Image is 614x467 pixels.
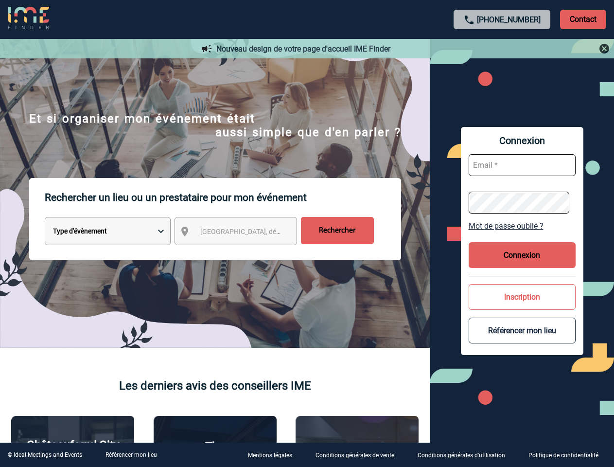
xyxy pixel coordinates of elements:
a: Conditions générales de vente [308,450,410,460]
a: Politique de confidentialité [521,450,614,460]
a: Référencer mon lieu [105,451,157,458]
div: © Ideal Meetings and Events [8,451,82,458]
p: Mentions légales [248,452,292,459]
a: Mentions légales [240,450,308,460]
p: Conditions générales d'utilisation [418,452,505,459]
p: Conditions générales de vente [316,452,394,459]
p: Châteauform' City [GEOGRAPHIC_DATA] [17,438,129,466]
p: The [GEOGRAPHIC_DATA] [159,440,271,467]
p: Politique de confidentialité [528,452,598,459]
p: Agence 2ISD [324,441,390,454]
a: Conditions générales d'utilisation [410,450,521,460]
p: Contact [560,10,606,29]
